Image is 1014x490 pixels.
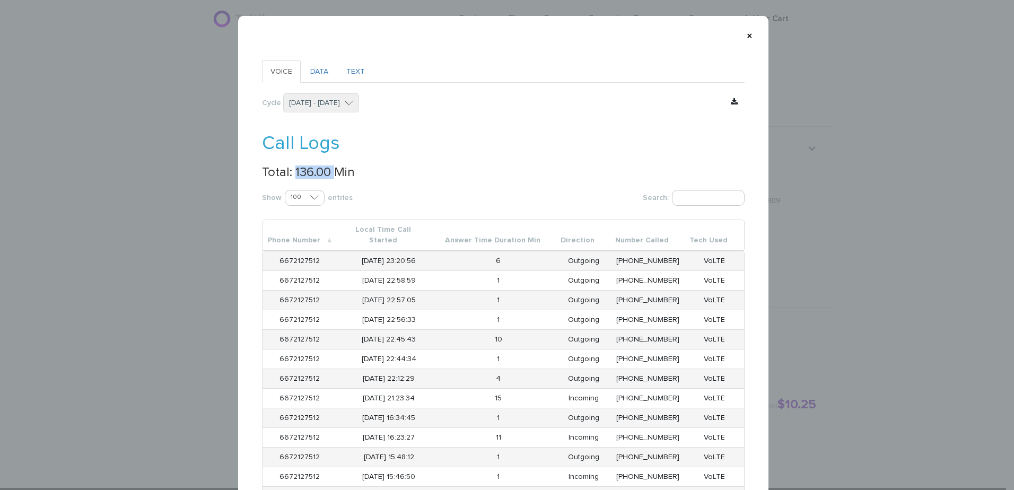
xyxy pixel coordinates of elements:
td: [DATE] 22:58:59 [337,270,440,290]
td: 6672127512 [263,388,338,408]
td: Outgoing [556,270,610,290]
td: VoLTE [685,467,744,486]
td: [DATE] 16:23:27 [337,427,440,447]
td: [DATE] 21:23:34 [337,388,440,408]
th: Tech Used: activate to sort column ascending [685,220,744,251]
label: Show entries [262,190,495,206]
td: 6672127512 [263,369,338,388]
td: Incoming [556,427,610,447]
td: [DATE] 15:48:12 [337,447,440,467]
td: [DATE] 23:20:56 [337,251,440,270]
td: [PHONE_NUMBER] [610,467,685,486]
td: 6672127512 [263,329,338,349]
td: [DATE] 16:34:45 [337,408,440,427]
td: [DATE] 22:56:33 [337,310,440,329]
td: 6672127512 [263,349,338,369]
a: TEXT [338,60,373,83]
td: Incoming [556,388,610,408]
th: Number Called: activate to sort column ascending [610,220,685,251]
td: 6672127512 [263,310,338,329]
a: DATA [302,60,337,83]
label: Search: [511,190,745,206]
td: 6672127512 [263,290,338,310]
td: VoLTE [685,329,744,349]
select: Showentries [285,190,325,206]
td: Outgoing [556,408,610,427]
td: 6 [440,251,556,270]
td: Outgoing [556,349,610,369]
p: Total: 136.00 Min [262,165,745,179]
td: [PHONE_NUMBER] [610,408,685,427]
td: 6672127512 [263,270,338,290]
td: Outgoing [556,329,610,349]
td: Outgoing [556,251,610,270]
td: 1 [440,270,556,290]
td: VoLTE [685,388,744,408]
input: Search: [672,190,745,206]
th: Direction: activate to sort column ascending [556,220,610,251]
td: 6672127512 [263,408,338,427]
td: [PHONE_NUMBER] [610,447,685,467]
td: VoLTE [685,408,744,427]
td: 4 [440,369,556,388]
td: Outgoing [556,290,610,310]
td: VoLTE [685,310,744,329]
td: [DATE] 22:57:05 [337,290,440,310]
button: × [741,25,758,47]
td: VoLTE [685,270,744,290]
td: [DATE] 15:46:50 [337,467,440,486]
td: [PHONE_NUMBER] [610,329,685,349]
td: [PHONE_NUMBER] [610,251,685,270]
td: 6672127512 [263,447,338,467]
td: VoLTE [685,290,744,310]
a: VOICE [262,60,301,83]
td: Outgoing [556,447,610,467]
td: 6672127512 [263,427,338,447]
td: [DATE] 22:12:29 [337,369,440,388]
td: [PHONE_NUMBER] [610,290,685,310]
td: [PHONE_NUMBER] [610,369,685,388]
th: Answer Time Duration Min: activate to sort column ascending [440,220,556,251]
td: Outgoing [556,369,610,388]
td: Incoming [556,467,610,486]
td: 1 [440,408,556,427]
td: VoLTE [685,251,744,270]
td: [PHONE_NUMBER] [610,427,685,447]
label: Cycle [262,98,281,108]
td: Outgoing [556,310,610,329]
th: Phone Number: activate to sort column descending [263,220,338,251]
td: 1 [440,310,556,329]
h1: Call Logs [262,134,745,155]
td: [PHONE_NUMBER] [610,388,685,408]
td: [DATE] 22:45:43 [337,329,440,349]
td: [PHONE_NUMBER] [610,270,685,290]
td: [DATE] 22:44:34 [337,349,440,369]
td: VoLTE [685,349,744,369]
td: 1 [440,290,556,310]
td: 1 [440,349,556,369]
td: 6672127512 [263,467,338,486]
td: VoLTE [685,369,744,388]
td: 10 [440,329,556,349]
td: VoLTE [685,447,744,467]
td: 1 [440,467,556,486]
td: VoLTE [685,427,744,447]
td: [PHONE_NUMBER] [610,310,685,329]
td: 15 [440,388,556,408]
td: 6672127512 [263,251,338,270]
td: [PHONE_NUMBER] [610,349,685,369]
td: 1 [440,447,556,467]
td: 11 [440,427,556,447]
th: Local Time Call Started: activate to sort column ascending [337,220,440,251]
